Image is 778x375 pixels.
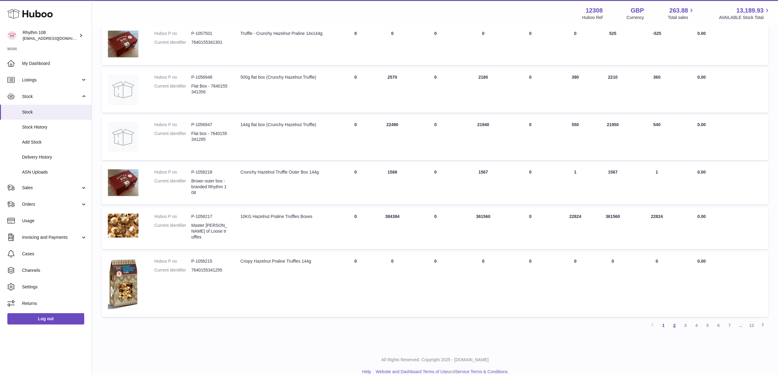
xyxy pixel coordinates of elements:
td: 22824 [554,208,596,249]
a: 3 [680,320,691,331]
span: AVAILABLE Stock Total [719,15,771,21]
span: ... [735,320,746,331]
dt: Huboo P no [154,214,191,219]
span: Sales [22,185,81,191]
dt: Huboo P no [154,169,191,175]
td: 1567 [596,163,629,205]
td: 0 [411,252,460,317]
td: 0 [337,163,374,205]
span: 0.00 [697,75,706,80]
a: Website and Dashboard Terms of Use [376,369,448,374]
div: Currency [627,15,644,21]
dd: Flat box - 7640155341295 [191,131,228,142]
span: Stock History [22,124,87,130]
td: 2570 [374,68,411,113]
td: 0 [337,208,374,249]
dd: P-1056217 [191,214,228,219]
td: 0 [554,24,596,65]
a: Log out [7,313,84,324]
a: 12 [746,320,757,331]
td: 1 [629,163,684,205]
td: 0 [460,252,506,317]
td: 0 [629,252,684,317]
td: 540 [629,116,684,160]
dd: P-1056948 [191,74,228,80]
td: 0 [411,116,460,160]
td: 1567 [460,163,506,205]
span: Add Stock [22,139,87,145]
td: 0 [596,252,629,317]
img: product image [108,74,138,105]
span: Usage [22,218,87,224]
td: 0 [411,208,460,249]
img: product image [108,169,138,196]
td: 384384 [374,208,411,249]
span: Listings [22,77,81,83]
span: Stock [22,109,87,115]
span: 0 [529,122,532,127]
span: 263.88 [669,6,688,15]
img: product image [108,122,138,152]
dt: Current identifier [154,223,191,240]
img: orders@rhythm108.com [7,31,17,40]
div: Truffle - Crunchy Hazelnut Praline 14x144g [240,31,331,36]
dd: P-1057501 [191,31,228,36]
div: Huboo Ref [582,15,603,21]
span: 0 [529,75,532,80]
strong: GBP [631,6,644,15]
td: 390 [554,68,596,113]
td: 525 [596,24,629,65]
dt: Current identifier [154,178,191,196]
td: 21940 [460,116,506,160]
td: 0 [337,24,374,65]
td: 0 [337,68,374,113]
dt: Current identifier [154,39,191,45]
td: 2180 [460,68,506,113]
td: 0 [411,163,460,205]
span: 0 [529,31,532,36]
div: 144g flat box (Crunchy Hazelnut Truffle) [240,122,331,128]
span: 0.00 [697,31,706,36]
dd: P-1056947 [191,122,228,128]
span: 13,189.93 [736,6,764,15]
td: 0 [411,24,460,65]
td: 361560 [460,208,506,249]
span: 0.00 [697,259,706,264]
td: 0 [460,24,506,65]
a: Help [362,369,371,374]
dt: Current identifier [154,267,191,273]
dd: Flat Box - 7640155341356 [191,83,228,95]
span: [EMAIL_ADDRESS][DOMAIN_NAME] [23,36,90,41]
a: 4 [691,320,702,331]
td: 0 [374,24,411,65]
span: Cases [22,251,87,257]
span: 0.00 [697,170,706,174]
a: 6 [713,320,724,331]
span: 0.00 [697,214,706,219]
span: My Dashboard [22,61,87,66]
a: 5 [702,320,713,331]
span: ASN Uploads [22,169,87,175]
div: Crunchy Hazelnut Truffle Outer Box 144g [240,169,331,175]
span: Channels [22,268,87,273]
div: Rhythm 108 [23,30,78,41]
span: Total sales [668,15,695,21]
span: 0.00 [697,122,706,127]
td: 360 [629,68,684,113]
strong: 12308 [586,6,603,15]
a: 263.88 Total sales [668,6,695,21]
dd: P-1056218 [191,169,228,175]
span: Returns [22,301,87,306]
dt: Current identifier [154,83,191,95]
td: 0 [554,252,596,317]
td: 550 [554,116,596,160]
span: Invoicing and Payments [22,234,81,240]
td: 0 [411,68,460,113]
a: Service Terms & Conditions [455,369,508,374]
span: 0 [529,214,532,219]
td: 1 [554,163,596,205]
span: Orders [22,201,81,207]
dd: 7640155341301 [191,39,228,45]
img: product image [108,258,138,309]
dd: P-1056215 [191,258,228,264]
